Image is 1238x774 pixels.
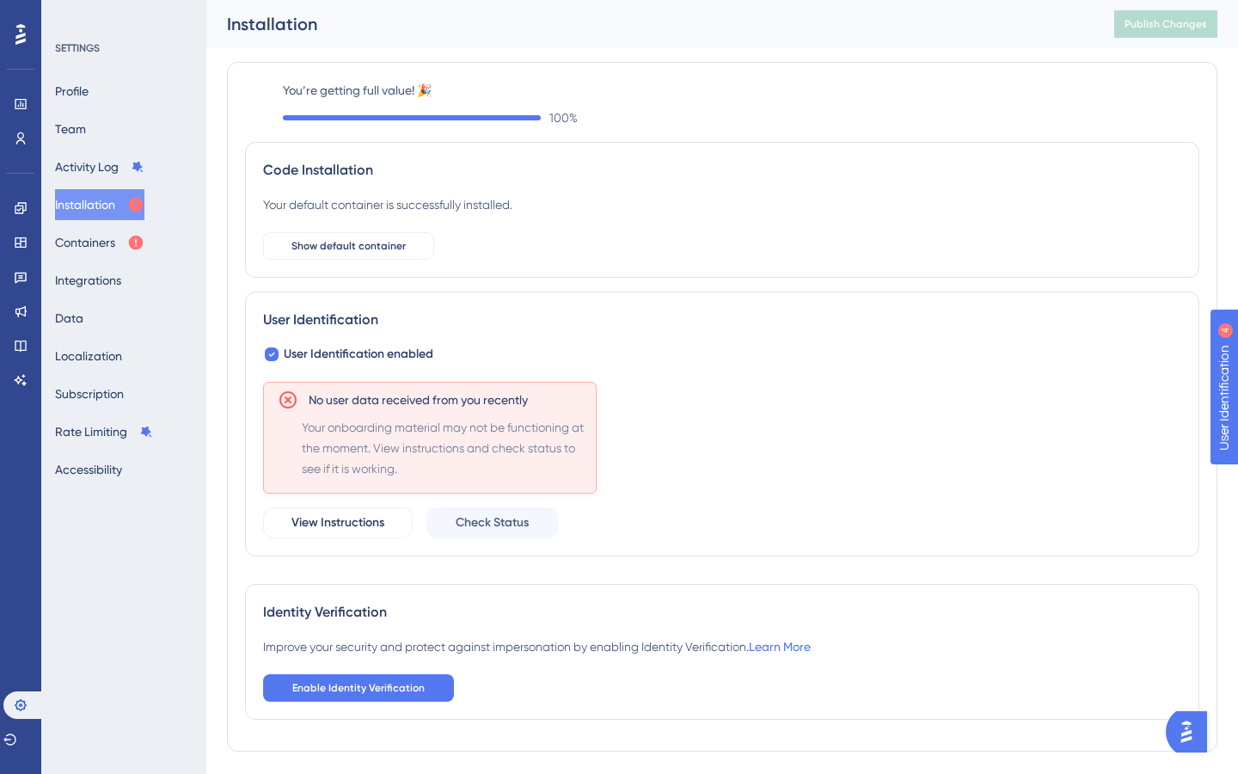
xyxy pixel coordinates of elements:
label: You’re getting full value! 🎉 [283,80,1199,101]
button: Containers [55,227,144,258]
div: Identity Verification [263,602,1181,623]
span: 100 % [549,107,578,128]
button: Integrations [55,265,121,296]
button: Check Status [426,507,558,538]
div: Improve your security and protect against impersonation by enabling Identity Verification. [263,636,811,657]
button: View Instructions [263,507,413,538]
span: Publish Changes [1125,17,1207,31]
button: Team [55,114,86,144]
button: Accessibility [55,454,122,485]
span: Check Status [456,513,529,533]
span: Your onboarding material may not be functioning at the moment. View instructions and check status... [302,417,589,479]
button: Publish Changes [1114,10,1217,38]
iframe: UserGuiding AI Assistant Launcher [1166,706,1217,758]
div: SETTINGS [55,41,194,55]
button: Data [55,303,83,334]
button: Enable Identity Verification [263,674,454,702]
button: Activity Log [55,151,144,182]
span: Show default container [291,239,406,253]
button: Profile [55,76,89,107]
button: Localization [55,341,122,372]
a: Learn More [749,640,811,654]
span: User Identification enabled [284,344,433,365]
div: Code Installation [263,160,1181,181]
button: Installation [55,189,144,220]
div: Installation [227,12,1071,36]
button: Subscription [55,378,124,409]
button: Show default container [263,232,434,260]
span: View Instructions [291,513,384,533]
span: User Identification [14,4,120,25]
span: Enable Identity Verification [292,681,425,695]
div: 4 [132,9,137,22]
div: Your default container is successfully installed. [263,194,512,215]
div: User Identification [263,310,1181,330]
span: No user data received from you recently [309,390,528,410]
button: Rate Limiting [55,416,153,447]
